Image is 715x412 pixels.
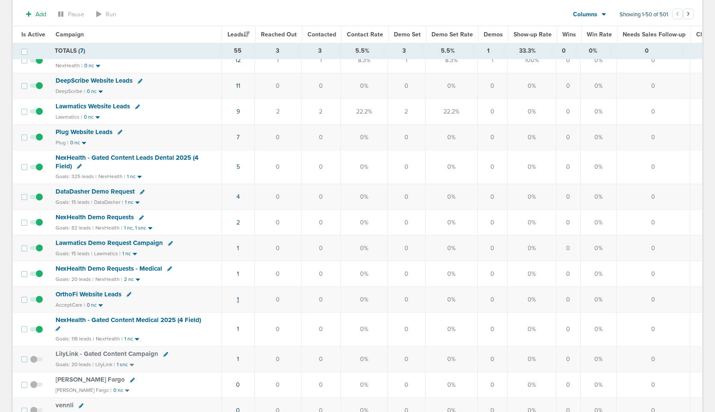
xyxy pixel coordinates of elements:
td: 0% [425,346,477,372]
td: 0 [556,99,580,125]
td: 0 [387,125,425,150]
td: 0 [254,372,301,398]
small: Goals: 325 leads | [56,173,97,180]
td: 0% [425,73,477,99]
small: 0 nc [84,63,94,69]
span: OrthoFi Website Leads [56,290,121,298]
td: 0 [556,150,580,184]
span: Needs Sales Follow-up [623,31,685,38]
small: DataDasher | [94,199,123,205]
td: 100% [507,48,556,73]
span: Showing 1-50 of 501 [620,11,668,18]
small: 0 nc [87,302,97,308]
td: 0% [580,210,616,236]
td: 0% [507,236,556,261]
td: 0 [387,210,425,236]
td: 0 [301,210,340,236]
span: Win Rate [587,31,612,38]
td: 0 [254,150,301,184]
a: 5 [236,163,240,170]
td: 0% [507,210,556,236]
td: 0% [580,73,616,99]
small: NexHealth | [95,225,122,231]
small: NexHealth | [98,173,125,179]
td: 1 [477,48,507,73]
td: 0% [580,346,616,372]
ul: Pagination [672,10,694,20]
td: 0 [477,236,507,261]
td: 0% [425,125,477,150]
td: 0% [507,99,556,125]
span: Columns [573,10,597,19]
td: 0% [340,73,387,99]
td: 0 [477,372,507,398]
a: 1 [237,325,239,333]
td: 33.3% [503,43,552,59]
small: 1 nc [122,251,131,257]
td: 0 [616,184,690,210]
td: 0% [340,236,387,261]
td: 0 [556,184,580,210]
span: Contact Rate [347,31,383,38]
span: [PERSON_NAME] Fargo [56,376,125,383]
span: Demos [484,31,503,38]
td: 0 [254,73,301,99]
a: 12 [235,57,241,64]
span: 7 [80,47,83,54]
small: NexHealth | [96,336,123,342]
span: Leads [227,31,250,38]
td: 0% [425,372,477,398]
a: 11 [236,82,240,90]
td: 0 [556,346,580,372]
td: 1 [387,48,425,73]
small: Goals: 15 leads | [56,251,92,257]
small: 1 nc [125,199,133,206]
td: 0 [556,372,580,398]
td: 0 [611,43,683,59]
span: Plug Website Leads [56,128,112,136]
td: 0 [387,312,425,346]
td: 8.3% [425,48,477,73]
td: 0 [477,346,507,372]
td: 0 [616,372,690,398]
span: vennli [56,401,74,409]
td: 0 [556,73,580,99]
td: 0 [477,261,507,287]
span: LilyLink - Gated Content Campaign [56,350,158,358]
small: [PERSON_NAME] Fargo | [56,387,112,393]
small: Goals: 82 leads | [56,225,94,231]
td: 0% [425,150,477,184]
small: Goals: 116 leads | [56,336,94,342]
td: 2 [254,99,301,125]
td: 0 [616,210,690,236]
small: 0 nc [87,88,97,95]
a: 1 [237,270,239,278]
small: 0 nc [84,114,94,120]
td: 3 [255,43,301,59]
td: 0% [425,184,477,210]
td: 0% [507,73,556,99]
td: 0% [580,261,616,287]
td: 0 [477,210,507,236]
td: 0 [301,346,340,372]
td: 0 [254,287,301,312]
td: 0 [301,312,340,346]
td: 0% [425,261,477,287]
span: Demo Set [394,31,421,38]
td: 0 [254,346,301,372]
td: 0 [477,73,507,99]
td: 0 [556,125,580,150]
td: 0 [616,236,690,261]
td: 0 [301,150,340,184]
td: 0 [477,184,507,210]
td: 0 [254,184,301,210]
td: 0 [616,287,690,312]
td: 0 [387,150,425,184]
td: 5.5% [340,43,385,59]
span: NexHealth - Gated Content Leads Dental 2025 (4 Field) [56,154,198,170]
td: 0% [580,125,616,150]
span: Add [35,11,46,18]
td: 0 [477,312,507,346]
td: 0 [616,346,690,372]
td: 0 [301,287,340,312]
